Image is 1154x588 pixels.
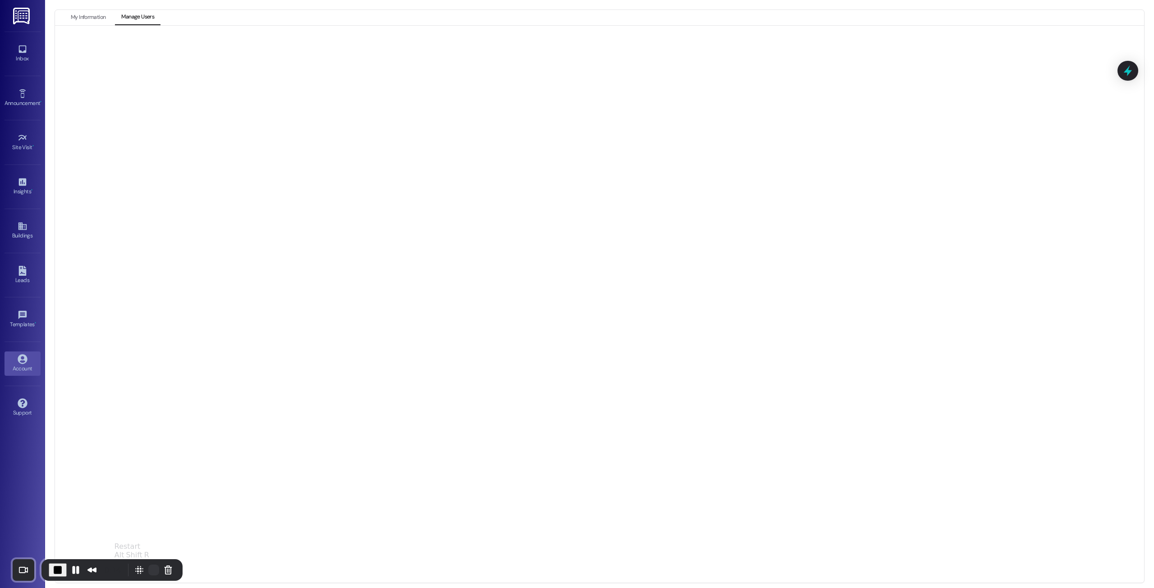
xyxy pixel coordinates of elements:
a: Templates • [5,307,41,332]
img: ResiDesk Logo [13,8,32,24]
span: • [31,187,32,193]
span: • [40,99,41,105]
iframe: retool [73,44,1103,565]
a: Site Visit • [5,130,41,155]
a: Support [5,396,41,420]
a: Account [5,351,41,376]
a: Inbox [5,41,41,66]
button: My Information [64,10,112,25]
a: Leads [5,263,41,287]
a: Insights • [5,174,41,199]
span: • [32,143,34,149]
span: • [35,320,36,326]
a: Buildings [5,219,41,243]
button: Manage Users [115,10,160,25]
